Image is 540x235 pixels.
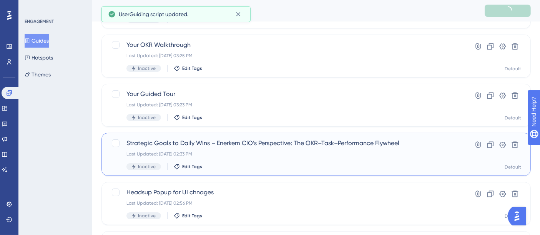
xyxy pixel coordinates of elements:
div: Last Updated: [DATE] 03:23 PM [126,102,444,108]
button: Guides [25,34,49,48]
span: Inactive [138,65,156,71]
span: Edit Tags [182,114,202,121]
button: Edit Tags [174,65,202,71]
span: Edit Tags [182,213,202,219]
span: Inactive [138,164,156,170]
span: Inactive [138,114,156,121]
button: Edit Tags [174,114,202,121]
div: Last Updated: [DATE] 02:56 PM [126,200,444,206]
div: Default [505,213,521,219]
span: Strategic Goals to Daily Wins – Enerkem CIO’s Perspective: The OKR–Task–Performance Flywheel [126,139,444,148]
div: Last Updated: [DATE] 02:33 PM [126,151,444,157]
div: Last Updated: [DATE] 03:25 PM [126,53,444,59]
span: Edit Tags [182,65,202,71]
span: Need Help? [18,2,48,11]
iframe: UserGuiding AI Assistant Launcher [508,205,531,228]
button: Edit Tags [174,213,202,219]
div: Guides [101,5,465,16]
div: ENGAGEMENT [25,18,54,25]
button: Hotspots [25,51,53,65]
button: Edit Tags [174,164,202,170]
button: Themes [25,68,51,81]
span: Inactive [138,213,156,219]
div: Default [505,115,521,121]
span: Headsup Popup for UI chnages [126,188,444,197]
span: UserGuiding script updated. [119,10,188,19]
span: Your Guided Tour [126,89,444,99]
span: Edit Tags [182,164,202,170]
div: Default [505,66,521,72]
span: Your OKR Walkthrough [126,40,444,50]
div: Default [505,164,521,170]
